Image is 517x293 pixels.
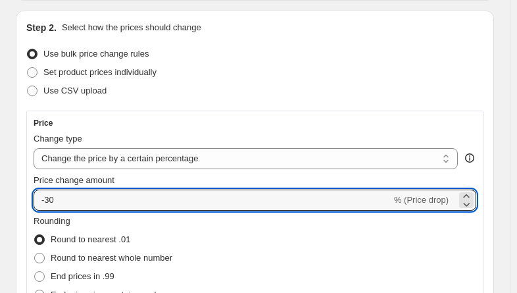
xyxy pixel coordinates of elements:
h2: Step 2. [26,21,57,34]
span: Set product prices individually [43,67,157,77]
span: End prices in .99 [51,271,114,281]
h3: Price [34,118,53,128]
span: Change type [34,134,82,144]
span: Round to nearest whole number [51,253,172,263]
span: Round to nearest .01 [51,234,130,244]
input: -15 [34,190,391,211]
span: Rounding [34,216,70,226]
p: Select how the prices should change [62,21,201,34]
div: help [463,151,476,165]
span: Use bulk price change rules [43,49,149,59]
span: % (Price drop) [394,195,449,205]
span: Price change amount [34,175,114,185]
span: Use CSV upload [43,86,107,95]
